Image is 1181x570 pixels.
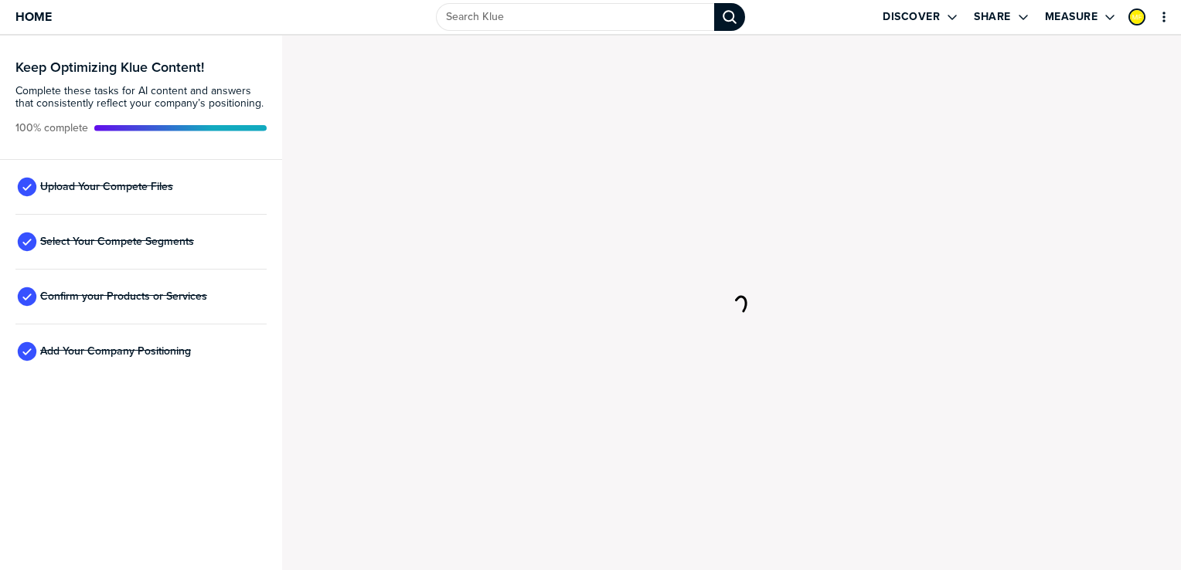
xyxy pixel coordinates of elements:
span: Select Your Compete Segments [40,236,194,248]
span: Home [15,10,52,23]
span: Complete these tasks for AI content and answers that consistently reflect your company’s position... [15,85,267,110]
label: Share [974,10,1011,24]
label: Measure [1045,10,1098,24]
a: Edit Profile [1127,7,1147,27]
span: Confirm your Products or Services [40,290,207,303]
img: 781207ed1481c00c65955b44c3880d9b-sml.png [1130,10,1144,24]
span: Add Your Company Positioning [40,345,191,358]
label: Discover [883,10,940,24]
span: Upload Your Compete Files [40,181,173,193]
span: Active [15,122,88,134]
h3: Keep Optimizing Klue Content! [15,60,267,74]
input: Search Klue [436,3,714,31]
div: Maico Ferreira [1128,8,1145,25]
div: Search Klue [714,3,745,31]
